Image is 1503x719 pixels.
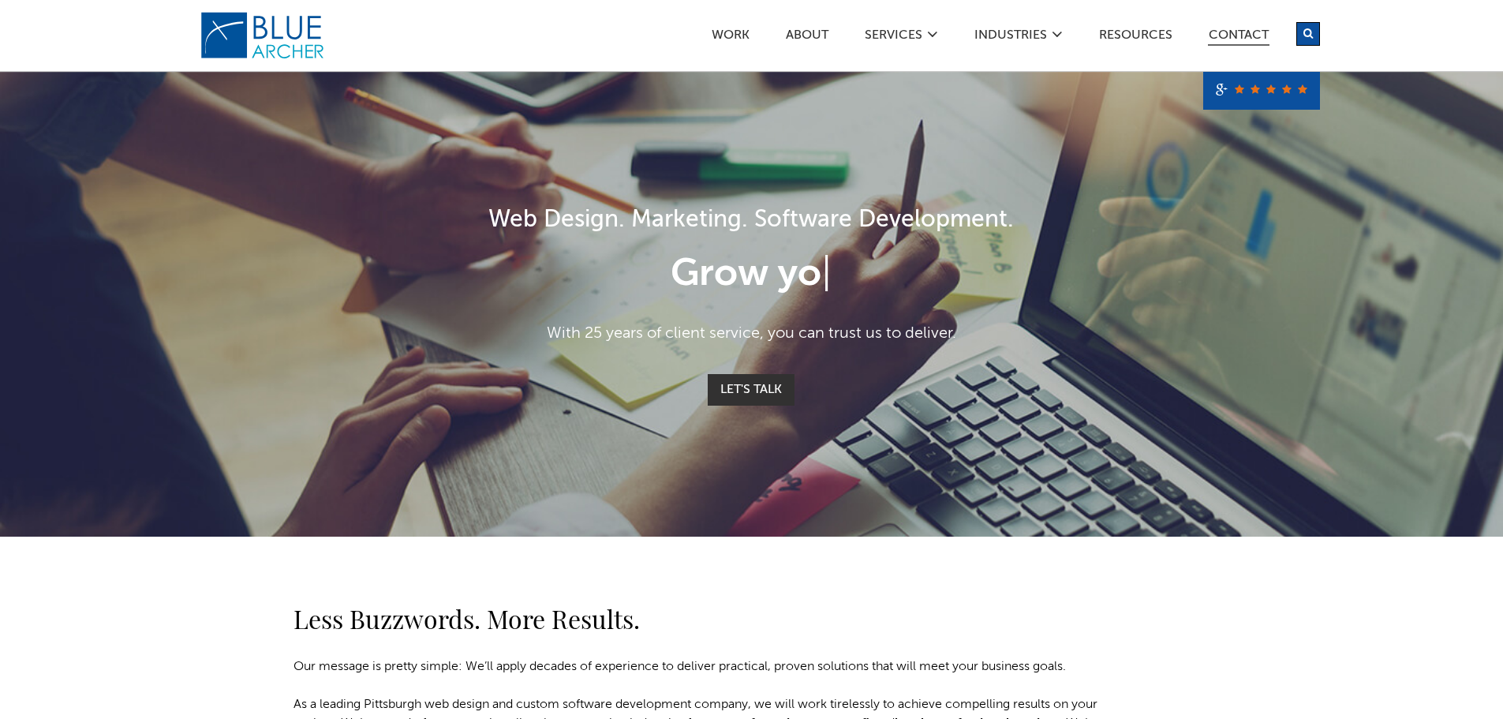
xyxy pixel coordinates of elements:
h1: Web Design. Marketing. Software Development. [294,203,1210,238]
a: ABOUT [785,29,829,46]
a: SERVICES [864,29,923,46]
p: With 25 years of client service, you can trust us to deliver. [294,322,1210,346]
img: Blue Archer Logo [200,11,326,60]
p: Our message is pretty simple: We’ll apply decades of experience to deliver practical, proven solu... [293,657,1114,676]
a: Industries [974,29,1048,46]
a: Contact [1208,29,1269,46]
a: Let's Talk [708,374,794,406]
span: Grow yo [671,256,821,294]
h2: Less Buzzwords. More Results. [293,600,1114,638]
a: Resources [1098,29,1173,46]
a: Work [711,29,750,46]
span: | [821,256,832,294]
